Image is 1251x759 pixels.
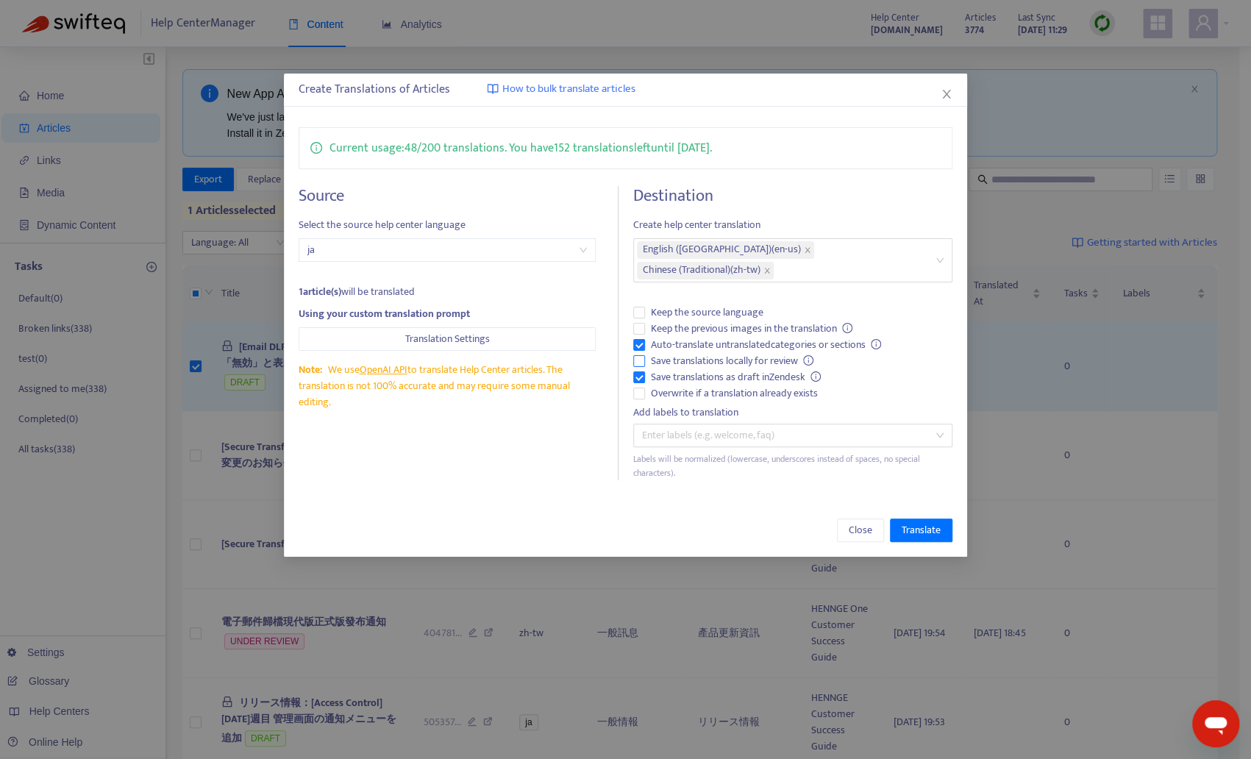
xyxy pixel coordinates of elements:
[633,452,952,480] div: Labels will be normalized (lowercase, underscores instead of spaces, no special characters).
[299,81,952,99] div: Create Translations of Articles
[487,81,635,98] a: How to bulk translate articles
[633,405,952,421] div: Add labels to translation
[763,267,771,274] span: close
[645,337,888,353] span: Auto-translate untranslated categories or sections
[643,241,801,259] span: English ([GEOGRAPHIC_DATA]) ( en-us )
[502,81,635,98] span: How to bulk translate articles
[643,262,760,279] span: Chinese (Traditional) ( zh-tw )
[299,327,596,351] button: Translation Settings
[310,139,322,154] span: info-circle
[842,323,852,333] span: info-circle
[810,371,821,382] span: info-circle
[849,522,872,538] span: Close
[404,331,489,347] span: Translation Settings
[803,355,813,366] span: info-circle
[307,239,587,261] span: ja
[633,217,952,233] span: Create help center translation
[299,284,596,300] div: will be translated
[299,217,596,233] span: Select the source help center language
[299,362,596,410] div: We use to translate Help Center articles. The translation is not 100% accurate and may require so...
[645,369,827,385] span: Save translations as draft in Zendesk
[633,186,952,206] h4: Destination
[487,83,499,95] img: image-link
[645,304,769,321] span: Keep the source language
[299,283,341,300] strong: 1 article(s)
[837,519,884,542] button: Close
[645,353,820,369] span: Save translations locally for review
[299,186,596,206] h4: Source
[804,246,811,254] span: close
[329,139,712,157] p: Current usage: 48 / 200 translations . You have 152 translations left until [DATE] .
[299,361,322,378] span: Note:
[941,88,952,100] span: close
[360,361,407,378] a: OpenAI API
[902,522,941,538] span: Translate
[890,519,952,542] button: Translate
[645,321,859,337] span: Keep the previous images in the translation
[645,385,824,402] span: Overwrite if a translation already exists
[1192,700,1239,747] iframe: メッセージングウィンドウを開くボタン
[938,86,955,102] button: Close
[299,306,596,322] div: Using your custom translation prompt
[871,339,881,349] span: info-circle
